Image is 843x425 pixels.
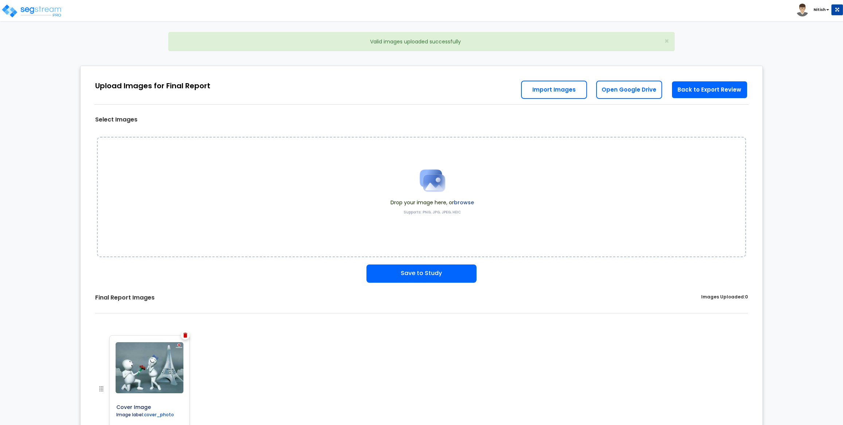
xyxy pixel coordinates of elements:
[370,38,461,45] span: Valid images uploaded successfully
[745,294,748,300] span: 0
[813,7,825,12] b: Nitish
[664,37,669,45] button: Close
[701,294,748,302] label: Images Uploaded:
[596,81,662,99] a: Open Google Drive
[95,294,155,302] label: Final Report Images
[664,36,669,46] span: ×
[414,162,451,199] img: Upload Icon
[796,4,809,16] img: avatar.png
[404,210,461,215] label: Supports: PNG, JPG, JPEG, HEIC
[454,199,474,206] label: browse
[144,412,174,418] label: cover_photo
[1,4,63,18] img: logo_pro_r.png
[366,264,477,283] button: Save to Study
[113,412,177,420] label: Image label:
[521,81,587,99] a: Import Images
[95,116,137,124] label: Select Images
[95,81,210,91] div: Upload Images for Final Report
[671,81,748,99] a: Back to Export Review
[97,385,106,393] img: drag handle
[183,333,187,338] img: Trash Icon
[391,199,474,206] span: Drop your image here, or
